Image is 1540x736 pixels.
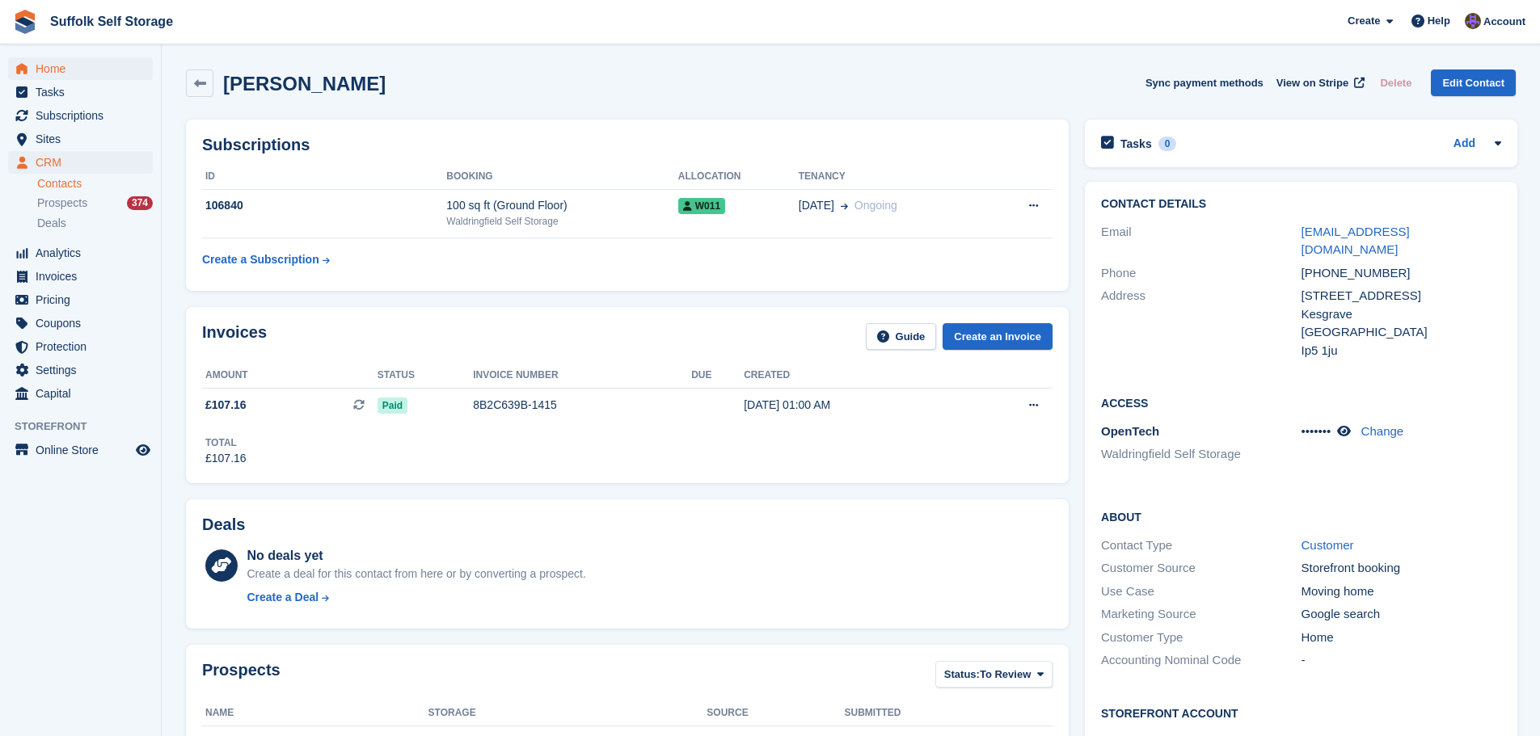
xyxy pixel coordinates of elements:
div: [GEOGRAPHIC_DATA] [1302,323,1501,342]
span: Protection [36,335,133,358]
span: Status: [944,667,980,683]
a: Deals [37,215,153,232]
span: Account [1483,14,1525,30]
a: menu [8,359,153,381]
a: Create a Deal [247,589,585,606]
h2: Contact Details [1101,198,1501,211]
div: Email [1101,223,1301,259]
div: Create a Deal [247,589,319,606]
h2: About [1101,508,1501,524]
div: Home [1302,629,1501,647]
h2: Prospects [202,661,281,691]
span: Deals [37,216,66,231]
div: 0 [1158,137,1177,151]
a: Edit Contact [1431,69,1516,96]
a: Change [1361,424,1404,438]
div: - [1302,651,1501,670]
span: [DATE] [799,197,834,214]
a: menu [8,312,153,334]
th: Amount [202,363,378,389]
span: To Review [980,667,1031,683]
div: Waldringfield Self Storage [446,214,677,229]
span: Online Store [36,439,133,461]
a: menu [8,128,153,150]
div: 374 [127,196,153,210]
span: Ongoing [854,199,897,212]
th: Allocation [678,164,799,190]
div: 8B2C639B-1415 [473,397,691,414]
a: Contacts [37,176,153,191]
div: Use Case [1101,582,1301,601]
a: menu [8,288,153,311]
a: menu [8,382,153,405]
span: ••••••• [1302,424,1331,438]
div: [PHONE_NUMBER] [1302,264,1501,283]
div: Kesgrave [1302,305,1501,324]
a: Prospects 374 [37,195,153,212]
span: CRM [36,151,133,174]
div: Moving home [1302,582,1501,601]
th: Status [378,363,473,389]
img: stora-icon-8386f47178a22dfd0bd8f6a31ec36ba5ce8667c1dd55bd0f319d3a0aa187defe.svg [13,10,37,34]
span: Home [36,57,133,80]
a: menu [8,242,153,264]
div: Customer Type [1101,629,1301,647]
a: Preview store [133,440,153,460]
a: menu [8,104,153,127]
button: Delete [1373,69,1418,96]
img: Emma [1465,13,1481,29]
div: Ip5 1ju [1302,342,1501,360]
span: Sites [36,128,133,150]
a: Guide [866,323,937,350]
span: Coupons [36,312,133,334]
th: ID [202,164,446,190]
th: Source [707,700,844,726]
a: menu [8,265,153,288]
div: [DATE] 01:00 AM [744,397,966,414]
h2: Access [1101,394,1501,410]
li: Waldringfield Self Storage [1101,445,1301,464]
th: Name [202,700,428,726]
div: No deals yet [247,546,585,566]
th: Due [691,363,744,389]
div: £107.16 [205,450,247,467]
h2: Subscriptions [202,136,1053,154]
span: Settings [36,359,133,381]
div: Marketing Source [1101,605,1301,624]
button: Status: To Review [935,661,1053,688]
h2: Tasks [1120,137,1152,151]
a: Add [1454,135,1475,154]
span: W011 [678,198,725,214]
a: menu [8,57,153,80]
div: 100 sq ft (Ground Floor) [446,197,677,214]
span: Analytics [36,242,133,264]
div: Storefront booking [1302,559,1501,578]
h2: Deals [202,515,245,534]
span: Storefront [15,418,161,435]
div: 106840 [202,197,446,214]
button: Sync payment methods [1146,69,1264,96]
div: Google search [1302,605,1501,624]
span: Help [1428,13,1450,29]
span: Pricing [36,288,133,311]
span: OpenTech [1101,424,1159,438]
span: Invoices [36,265,133,288]
div: Address [1101,287,1301,360]
a: Create an Invoice [943,323,1053,350]
div: Contact Type [1101,536,1301,555]
a: View on Stripe [1270,69,1368,96]
h2: Storefront Account [1101,704,1501,721]
span: Create [1348,13,1380,29]
h2: [PERSON_NAME] [223,73,386,95]
span: Capital [36,382,133,405]
th: Storage [428,700,707,726]
th: Invoice number [473,363,691,389]
div: Total [205,435,247,450]
th: Tenancy [799,164,988,190]
a: [EMAIL_ADDRESS][DOMAIN_NAME] [1302,225,1410,257]
div: Customer Source [1101,559,1301,578]
a: menu [8,439,153,461]
a: menu [8,81,153,103]
div: Create a Subscription [202,251,319,268]
div: Phone [1101,264,1301,283]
